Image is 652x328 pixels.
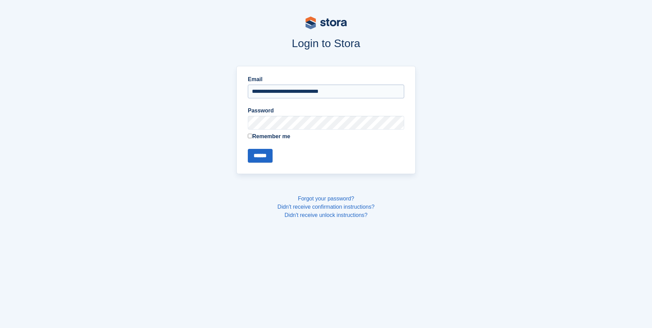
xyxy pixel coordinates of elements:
a: Forgot your password? [298,196,354,201]
h1: Login to Stora [106,37,547,50]
a: Didn't receive unlock instructions? [285,212,367,218]
img: stora-logo-53a41332b3708ae10de48c4981b4e9114cc0af31d8433b30ea865607fb682f29.svg [306,17,347,29]
label: Password [248,107,404,115]
input: Remember me [248,134,252,138]
label: Remember me [248,132,404,141]
label: Email [248,75,404,84]
a: Didn't receive confirmation instructions? [277,204,374,210]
